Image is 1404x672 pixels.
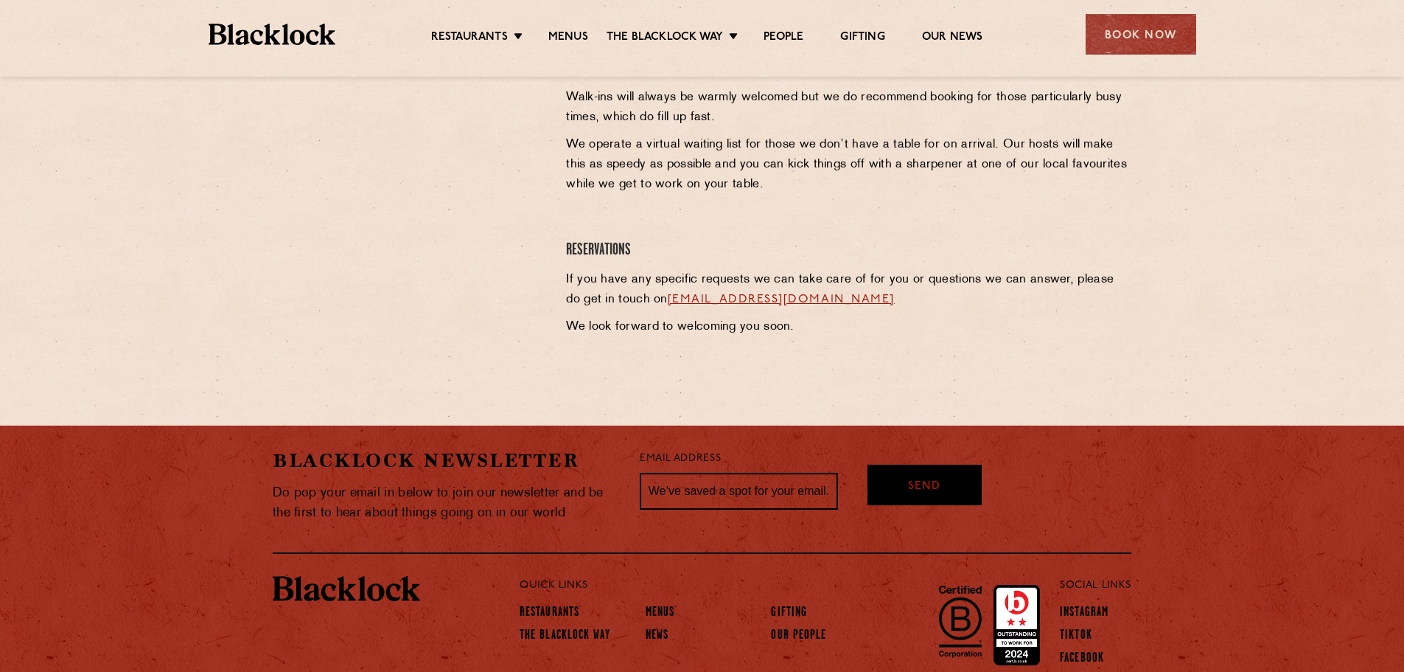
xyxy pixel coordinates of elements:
[668,294,895,305] a: [EMAIL_ADDRESS][DOMAIN_NAME]
[566,270,1131,310] p: If you have any specific requests we can take care of for you or questions we can answer, please ...
[566,88,1131,128] p: Walk-ins will always be warmly welcomed but we do recommend booking for those particularly busy t...
[209,24,336,45] img: BL_Textured_Logo-footer-cropped.svg
[1086,14,1196,55] div: Book Now
[640,451,721,468] label: Email Address
[431,30,508,46] a: Restaurants
[520,576,1011,595] p: Quick Links
[273,448,618,474] h2: Blacklock Newsletter
[771,628,826,645] a: Our People
[771,606,807,622] a: Gifting
[273,483,618,523] p: Do pop your email in below to join our newsletter and be the first to hear about things going on ...
[840,30,884,46] a: Gifting
[764,30,803,46] a: People
[646,606,675,622] a: Menus
[993,585,1040,666] img: Accred_2023_2star.png
[607,30,723,46] a: The Blacklock Way
[1060,606,1108,622] a: Instagram
[520,628,610,645] a: The Blacklock Way
[930,577,991,665] img: B-Corp-Logo-Black-RGB.svg
[566,240,1131,260] h4: Reservations
[1060,628,1092,645] a: TikTok
[566,317,1131,337] p: We look forward to welcoming you soon.
[1060,576,1131,595] p: Social Links
[640,473,838,510] input: We’ve saved a spot for your email...
[566,135,1131,195] p: We operate a virtual waiting list for those we don’t have a table for on arrival. Our hosts will ...
[646,628,668,645] a: News
[922,30,983,46] a: Our News
[520,606,579,622] a: Restaurants
[908,479,940,496] span: Send
[548,30,588,46] a: Menus
[1060,651,1104,668] a: Facebook
[273,576,420,601] img: BL_Textured_Logo-footer-cropped.svg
